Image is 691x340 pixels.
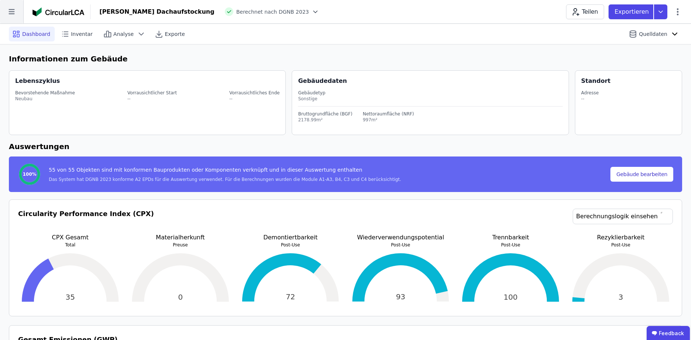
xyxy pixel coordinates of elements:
[127,96,177,102] div: --
[22,30,50,38] span: Dashboard
[236,8,309,16] span: Berechnet nach DGNB 2023
[165,30,185,38] span: Exporte
[610,167,673,182] button: Gebäude bearbeiten
[9,53,682,64] h6: Informationen zum Gebäude
[238,242,343,248] p: Post-Use
[127,90,177,96] div: Vorrausichtlicher Start
[15,77,60,85] div: Lebenszyklus
[9,141,682,152] h6: Auswertungen
[349,242,453,248] p: Post-Use
[363,117,414,123] div: 997m²
[15,96,75,102] div: Neubau
[581,96,599,102] div: --
[18,233,122,242] p: CPX Gesamt
[349,233,453,242] p: Wiederverwendungspotential
[581,77,610,85] div: Standort
[49,166,401,176] div: 55 von 55 Objekten sind mit konformen Bauprodukten oder Komponenten verknüpft und in dieser Auswe...
[639,30,667,38] span: Quelldaten
[238,233,343,242] p: Demontiertbarkeit
[581,90,599,96] div: Adresse
[128,233,233,242] p: Materialherkunft
[566,4,604,19] button: Teilen
[458,233,563,242] p: Trennbarkeit
[298,111,352,117] div: Bruttogrundfläche (BGF)
[18,209,154,233] h3: Circularity Performance Index (CPX)
[298,77,568,85] div: Gebäudedaten
[114,30,134,38] span: Analyse
[71,30,93,38] span: Inventar
[49,176,401,182] div: Das System hat DGNB 2023 konforme A2 EPDs für die Auswertung verwendet. Für die Berechnungen wurd...
[569,233,673,242] p: Rezyklierbarkeit
[23,171,36,177] span: 100%
[298,117,352,123] div: 2178.99m²
[128,242,233,248] p: Preuse
[15,90,75,96] div: Bevorstehende Maßnahme
[99,7,214,16] div: [PERSON_NAME] Dachaufstockung
[569,242,673,248] p: Post-Use
[229,96,280,102] div: --
[298,96,562,102] div: Sonstige
[18,242,122,248] p: Total
[614,7,650,16] p: Exportieren
[33,7,84,16] img: Concular
[298,90,562,96] div: Gebäudetyp
[573,209,673,224] a: Berechnungslogik einsehen
[363,111,414,117] div: Nettoraumfläche (NRF)
[458,242,563,248] p: Post-Use
[229,90,280,96] div: Vorrausichtliches Ende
